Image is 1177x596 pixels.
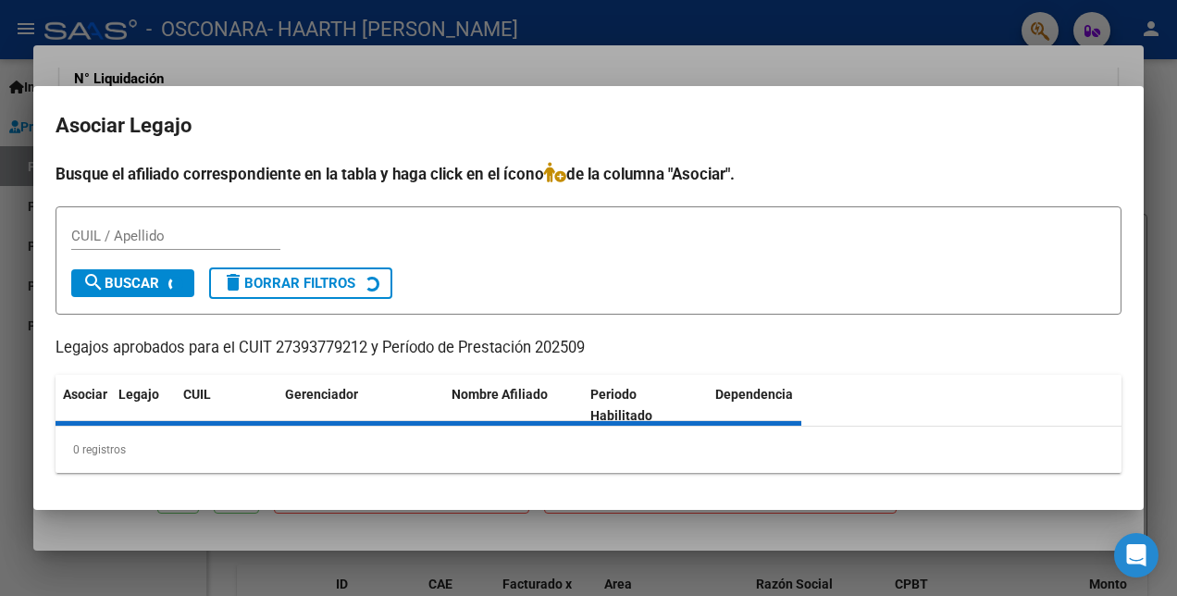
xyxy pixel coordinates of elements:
div: Open Intercom Messenger [1114,533,1158,577]
mat-icon: search [82,271,105,293]
datatable-header-cell: Asociar [56,375,111,436]
span: Periodo Habilitado [590,387,652,423]
datatable-header-cell: Periodo Habilitado [583,375,708,436]
datatable-header-cell: CUIL [176,375,278,436]
span: Borrar Filtros [222,275,355,292]
span: Buscar [82,275,159,292]
h4: Busque el afiliado correspondiente en la tabla y haga click en el ícono de la columna "Asociar". [56,162,1121,186]
button: Buscar [71,269,194,297]
span: Gerenciador [285,387,358,402]
p: Legajos aprobados para el CUIT 27393779212 y Período de Prestación 202509 [56,337,1121,360]
datatable-header-cell: Dependencia [708,375,847,436]
datatable-header-cell: Gerenciador [278,375,444,436]
div: 0 registros [56,427,1121,473]
span: CUIL [183,387,211,402]
span: Dependencia [715,387,793,402]
span: Asociar [63,387,107,402]
mat-icon: delete [222,271,244,293]
span: Legajo [118,387,159,402]
button: Borrar Filtros [209,267,392,299]
h2: Asociar Legajo [56,108,1121,143]
datatable-header-cell: Legajo [111,375,176,436]
span: Nombre Afiliado [452,387,548,402]
datatable-header-cell: Nombre Afiliado [444,375,583,436]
